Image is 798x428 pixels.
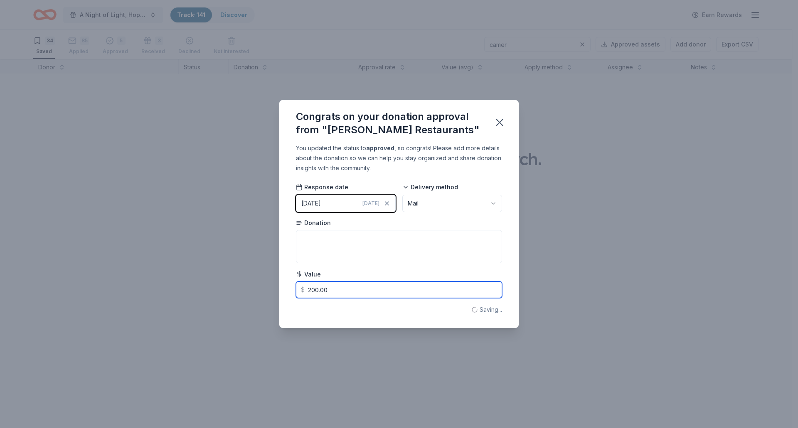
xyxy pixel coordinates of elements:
b: approved [366,144,394,152]
span: Donation [296,219,331,227]
button: [DATE][DATE] [296,195,396,212]
span: Value [296,270,321,279]
span: [DATE] [362,200,379,207]
div: Congrats on your donation approval from "[PERSON_NAME] Restaurants" [296,110,484,137]
div: You updated the status to , so congrats! Please add more details about the donation so we can hel... [296,143,502,173]
div: [DATE] [301,198,321,208]
span: Delivery method [402,183,458,191]
span: Response date [296,183,348,191]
